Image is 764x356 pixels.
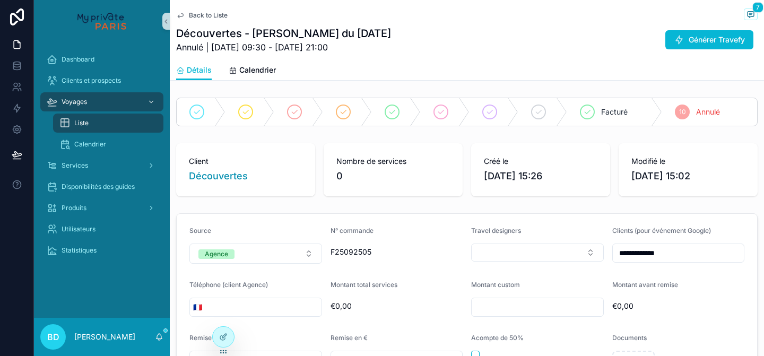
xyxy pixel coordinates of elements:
[62,204,86,212] span: Produits
[62,76,121,85] span: Clients et prospects
[53,135,163,154] a: Calendrier
[176,41,391,54] span: Annulé | [DATE] 09:30 - [DATE] 21:00
[74,119,89,127] span: Liste
[34,42,170,274] div: scrollable content
[193,302,202,312] span: 🇫🇷
[665,30,753,49] button: Générer Travefy
[77,13,126,30] img: App logo
[331,334,368,342] span: Remise en €
[471,227,521,235] span: Travel designers
[689,34,745,45] span: Générer Travefy
[40,156,163,175] a: Services
[190,298,205,317] button: Select Button
[62,161,88,170] span: Services
[679,108,686,116] span: 10
[62,55,94,64] span: Dashboard
[74,332,135,342] p: [PERSON_NAME]
[189,11,228,20] span: Back to Liste
[62,225,95,233] span: Utilisateurs
[189,227,211,235] span: Source
[484,156,597,167] span: Créé le
[471,281,520,289] span: Montant custom
[239,65,276,75] span: Calendrier
[612,281,678,289] span: Montant avant remise
[331,247,463,257] span: F25092505
[40,220,163,239] a: Utilisateurs
[336,169,450,184] span: 0
[471,244,604,262] button: Select Button
[189,244,322,264] button: Select Button
[331,301,463,311] span: €0,00
[744,8,758,22] button: 7
[40,198,163,218] a: Produits
[40,241,163,260] a: Statistiques
[40,92,163,111] a: Voyages
[40,50,163,69] a: Dashboard
[331,281,397,289] span: Montant total services
[229,60,276,82] a: Calendrier
[189,156,302,167] span: Client
[62,98,87,106] span: Voyages
[696,107,720,117] span: Annulé
[205,249,228,259] div: Agence
[471,334,524,342] span: Acompte de 50%
[336,156,450,167] span: Nombre de services
[612,227,711,235] span: Clients (pour événement Google)
[62,246,97,255] span: Statistiques
[40,71,163,90] a: Clients et prospects
[612,334,647,342] span: Documents
[331,227,374,235] span: N° commande
[53,114,163,133] a: Liste
[47,331,59,343] span: BD
[74,140,106,149] span: Calendrier
[176,60,212,81] a: Détails
[176,26,391,41] h1: Découvertes - [PERSON_NAME] du [DATE]
[187,65,212,75] span: Détails
[62,183,135,191] span: Disponibilités des guides
[484,169,597,184] span: [DATE] 15:26
[189,334,229,342] span: Remise en %
[612,301,745,311] span: €0,00
[601,107,628,117] span: Facturé
[752,2,763,13] span: 7
[189,169,248,184] a: Découvertes
[176,11,228,20] a: Back to Liste
[631,156,745,167] span: Modifié le
[631,169,745,184] span: [DATE] 15:02
[40,177,163,196] a: Disponibilités des guides
[189,281,268,289] span: Téléphone (client Agence)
